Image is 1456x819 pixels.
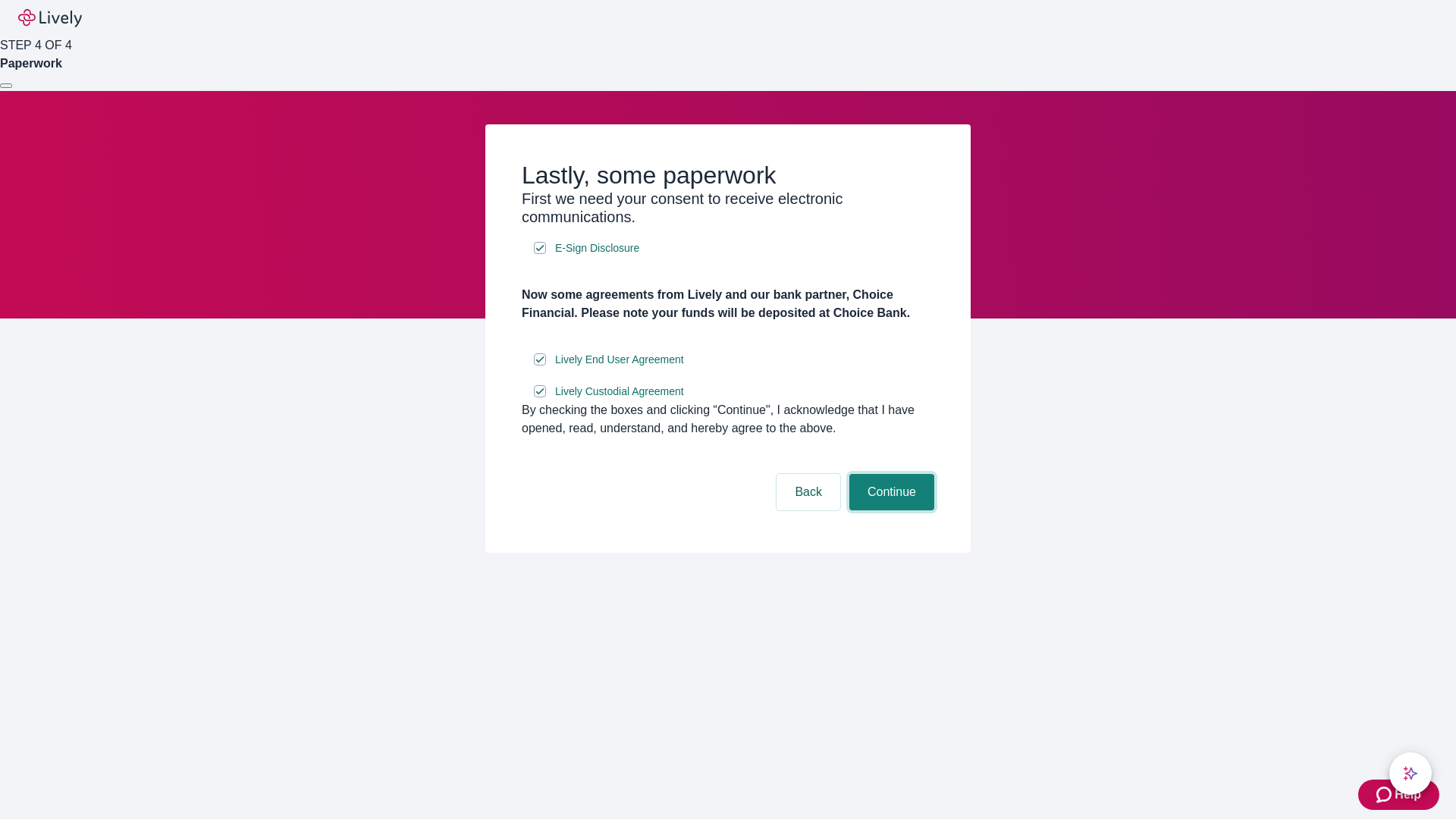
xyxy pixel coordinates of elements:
[522,401,934,438] div: By checking the boxes and clicking “Continue", I acknowledge that I have opened, read, understand...
[552,382,687,401] a: e-sign disclosure document
[522,190,934,226] h3: First we need your consent to receive electronic communications.
[552,350,687,369] a: e-sign disclosure document
[1395,786,1421,804] span: Help
[777,474,840,510] button: Back
[522,161,934,190] h2: Lastly, some paperwork
[555,240,639,256] span: E-Sign Disclosure
[1358,780,1439,810] button: Zendesk support iconHelp
[849,474,934,510] button: Continue
[1376,786,1395,804] svg: Zendesk support icon
[555,384,684,400] span: Lively Custodial Agreement
[522,286,934,322] h4: Now some agreements from Lively and our bank partner, Choice Financial. Please note your funds wi...
[555,352,684,368] span: Lively End User Agreement
[552,239,642,258] a: e-sign disclosure document
[1403,766,1418,781] svg: Lively AI Assistant
[18,9,82,27] img: Lively
[1389,752,1432,795] button: chat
